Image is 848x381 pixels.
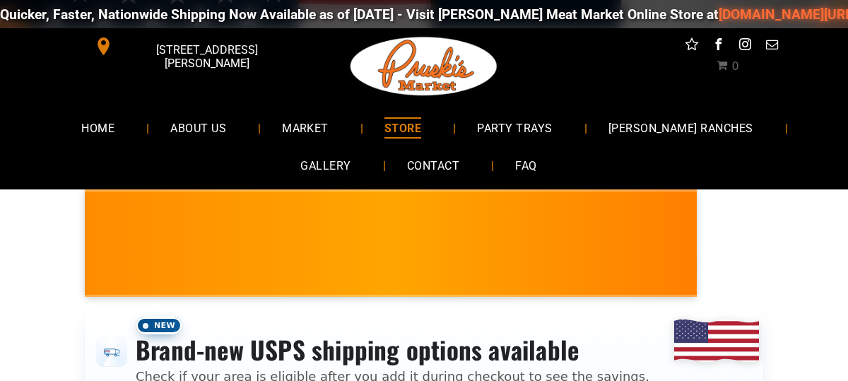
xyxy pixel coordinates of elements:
[736,35,755,57] a: instagram
[494,147,558,184] a: FAQ
[587,109,775,146] a: [PERSON_NAME] RANCHES
[279,147,372,184] a: GALLERY
[85,35,301,57] a: [STREET_ADDRESS][PERSON_NAME]
[456,109,573,146] a: PARTY TRAYS
[731,59,738,73] span: 0
[116,36,298,77] span: [STREET_ADDRESS][PERSON_NAME]
[363,109,442,146] a: STORE
[60,109,136,146] a: HOME
[386,147,481,184] a: CONTACT
[709,35,728,57] a: facebook
[261,109,350,146] a: MARKET
[683,35,701,57] a: Social network
[136,317,182,334] span: New
[348,28,500,105] img: Pruski-s+Market+HQ+Logo2-1920w.png
[763,35,782,57] a: email
[149,109,247,146] a: ABOUT US
[136,334,649,365] h3: Brand-new USPS shipping options available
